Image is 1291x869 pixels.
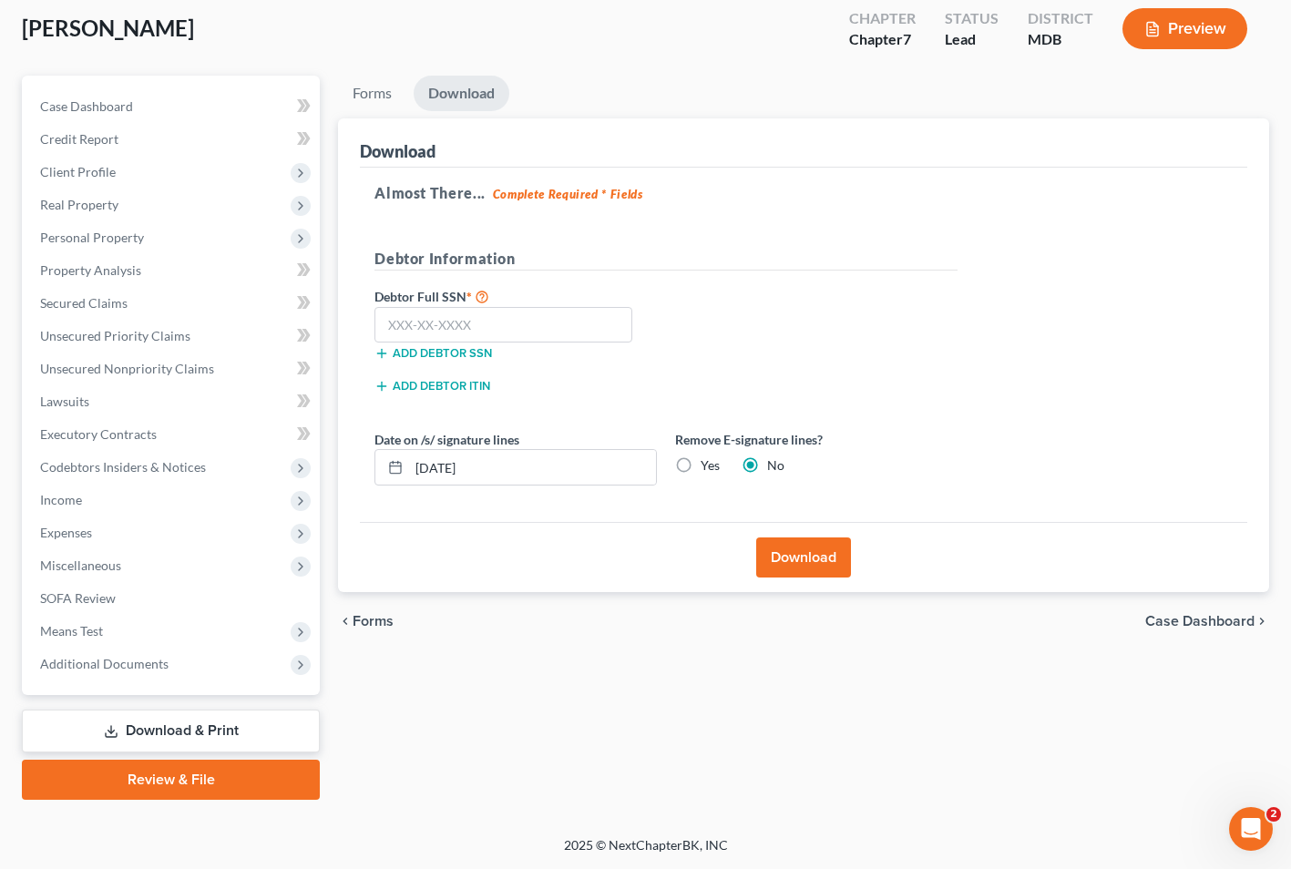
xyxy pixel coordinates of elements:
[338,614,353,629] i: chevron_left
[1255,614,1269,629] i: chevron_right
[40,295,128,311] span: Secured Claims
[338,614,418,629] button: chevron_left Forms
[40,197,118,212] span: Real Property
[903,30,911,47] span: 7
[849,8,916,29] div: Chapter
[40,426,157,442] span: Executory Contracts
[1122,8,1247,49] button: Preview
[40,230,144,245] span: Personal Property
[40,98,133,114] span: Case Dashboard
[849,29,916,50] div: Chapter
[374,182,1233,204] h5: Almost There...
[40,262,141,278] span: Property Analysis
[40,492,82,507] span: Income
[360,140,435,162] div: Download
[26,582,320,615] a: SOFA Review
[493,187,643,201] strong: Complete Required * Fields
[1145,614,1255,629] span: Case Dashboard
[40,656,169,671] span: Additional Documents
[1266,807,1281,822] span: 2
[40,557,121,573] span: Miscellaneous
[40,525,92,540] span: Expenses
[701,456,720,475] label: Yes
[675,430,958,449] label: Remove E-signature lines?
[26,385,320,418] a: Lawsuits
[40,164,116,179] span: Client Profile
[26,90,320,123] a: Case Dashboard
[26,254,320,287] a: Property Analysis
[756,537,851,578] button: Download
[1028,8,1093,29] div: District
[767,456,784,475] label: No
[1229,807,1273,851] iframe: Intercom live chat
[26,418,320,451] a: Executory Contracts
[40,361,214,376] span: Unsecured Nonpriority Claims
[40,459,206,475] span: Codebtors Insiders & Notices
[945,8,999,29] div: Status
[1145,614,1269,629] a: Case Dashboard chevron_right
[40,394,89,409] span: Lawsuits
[40,328,190,343] span: Unsecured Priority Claims
[40,623,103,639] span: Means Test
[26,287,320,320] a: Secured Claims
[374,307,632,343] input: XXX-XX-XXXX
[22,15,194,41] span: [PERSON_NAME]
[26,123,320,156] a: Credit Report
[409,450,656,485] input: MM/DD/YYYY
[374,346,492,361] button: Add debtor SSN
[945,29,999,50] div: Lead
[374,430,519,449] label: Date on /s/ signature lines
[26,320,320,353] a: Unsecured Priority Claims
[22,710,320,752] a: Download & Print
[22,760,320,800] a: Review & File
[338,76,406,111] a: Forms
[353,614,394,629] span: Forms
[374,379,490,394] button: Add debtor ITIN
[414,76,509,111] a: Download
[365,285,666,307] label: Debtor Full SSN
[1028,29,1093,50] div: MDB
[40,131,118,147] span: Credit Report
[374,248,958,271] h5: Debtor Information
[26,353,320,385] a: Unsecured Nonpriority Claims
[40,590,116,606] span: SOFA Review
[127,836,1165,869] div: 2025 © NextChapterBK, INC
